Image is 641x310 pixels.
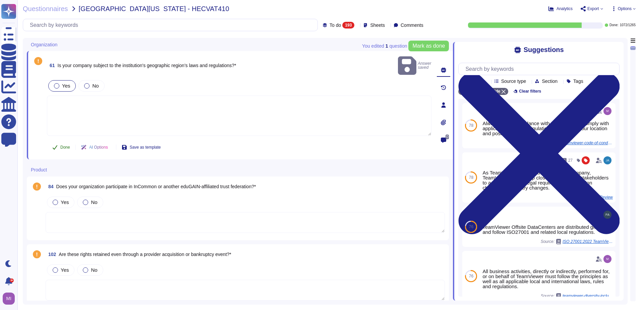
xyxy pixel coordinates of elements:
[482,269,613,289] div: All business activities, directly or indirectly, performed for, or on behalf of TeamViewer must f...
[462,63,619,75] input: Search by keywords
[386,44,388,48] b: 1
[469,274,473,278] span: 76
[342,22,354,29] div: 193
[62,83,70,89] span: Yes
[3,293,15,305] img: user
[91,267,97,273] span: No
[330,23,341,28] span: To do
[46,252,56,257] span: 102
[412,43,445,49] span: Mark as done
[563,294,613,298] span: teamviewer-diversity-inclusion-non-discrimination-policy-en.pdf
[31,42,57,47] span: Organization
[548,6,573,11] button: Analytics
[89,145,108,149] span: AI Options
[603,156,611,164] img: user
[618,7,632,11] span: Options
[370,23,385,28] span: Sheets
[47,141,75,154] button: Done
[446,135,449,139] span: 0
[401,23,423,28] span: Comments
[603,255,611,263] img: user
[362,44,407,48] span: You edited question
[1,291,19,306] button: user
[60,145,70,149] span: Done
[56,184,256,189] span: Does your organization participate in InCommon or another eduGAIN-affiliated trust federation?*
[609,23,619,27] span: Done:
[79,5,229,12] span: [GEOGRAPHIC_DATA][US_STATE] - HECVAT410
[603,107,611,115] img: user
[408,41,449,51] button: Mark as done
[620,23,636,27] span: 1072 / 1265
[61,267,69,273] span: Yes
[469,123,473,127] span: 78
[10,278,14,282] div: 9+
[91,199,97,205] span: No
[58,63,236,68] span: Is your company subject to the institution's geographic region's laws and regulations?*
[603,211,611,219] img: user
[26,19,317,31] input: Search by keywords
[59,252,231,257] span: Are these rights retained even through a provider acquisition or bankruptcy event?*
[116,141,166,154] button: Save as template
[31,167,47,172] span: Product
[61,199,69,205] span: Yes
[46,184,54,189] span: 84
[92,83,99,89] span: No
[47,63,55,68] span: 61
[541,293,613,299] span: Source:
[23,5,68,12] span: Questionnaires
[469,175,473,179] span: 78
[398,55,431,76] span: Answer saved
[130,145,161,149] span: Save as template
[587,7,599,11] span: Export
[469,225,473,229] span: 76
[557,7,573,11] span: Analytics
